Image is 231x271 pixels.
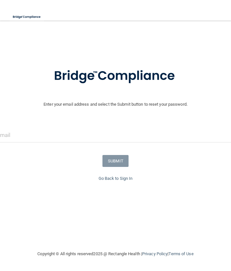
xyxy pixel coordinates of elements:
[168,251,193,256] a: Terms of Use
[142,251,168,256] a: Privacy Policy
[102,155,129,167] button: SUBMIT
[41,59,191,93] img: bridge_compliance_login_screen.278c3ca4.svg
[11,244,220,264] div: Copyright © All rights reserved 2025 @ Rectangle Health | |
[10,10,44,24] img: bridge_compliance_login_screen.278c3ca4.svg
[99,176,133,181] a: Go Back to Sign In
